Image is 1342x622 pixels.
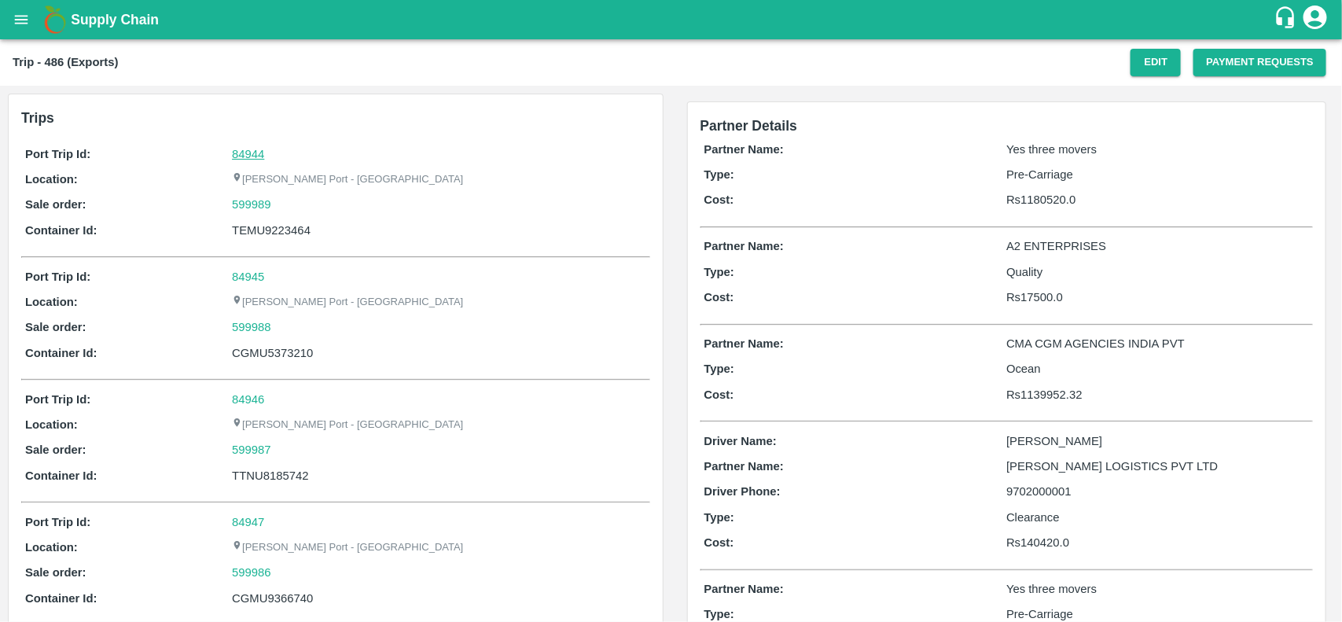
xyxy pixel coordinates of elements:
[25,393,90,406] b: Port Trip Id:
[21,110,54,126] b: Trips
[232,148,264,160] a: 84944
[1131,49,1181,76] button: Edit
[704,143,784,156] b: Partner Name:
[700,118,798,134] span: Partner Details
[1006,289,1309,306] p: Rs 17500.0
[704,511,735,524] b: Type:
[704,168,735,181] b: Type:
[1006,166,1309,183] p: Pre-Carriage
[1006,580,1309,598] p: Yes three movers
[232,196,271,213] a: 599989
[25,271,90,283] b: Port Trip Id:
[1006,432,1309,450] p: [PERSON_NAME]
[232,590,645,607] div: CGMU9366740
[232,344,645,362] div: CGMU5373210
[25,469,97,482] b: Container Id:
[232,516,264,528] a: 84947
[25,148,90,160] b: Port Trip Id:
[704,485,781,498] b: Driver Phone:
[232,564,271,581] a: 599986
[232,222,645,239] div: TEMU9223464
[25,516,90,528] b: Port Trip Id:
[25,443,86,456] b: Sale order:
[3,2,39,38] button: open drawer
[25,592,97,605] b: Container Id:
[1006,360,1309,377] p: Ocean
[1301,3,1329,36] div: account of current user
[1006,263,1309,281] p: Quality
[1006,141,1309,158] p: Yes three movers
[704,291,734,304] b: Cost:
[232,441,271,458] a: 599987
[704,337,784,350] b: Partner Name:
[704,608,735,620] b: Type:
[704,583,784,595] b: Partner Name:
[25,198,86,211] b: Sale order:
[232,271,264,283] a: 84945
[232,418,463,432] p: [PERSON_NAME] Port - [GEOGRAPHIC_DATA]
[25,541,78,554] b: Location:
[232,318,271,336] a: 599988
[704,460,784,473] b: Partner Name:
[704,388,734,401] b: Cost:
[25,566,86,579] b: Sale order:
[704,193,734,206] b: Cost:
[25,321,86,333] b: Sale order:
[25,296,78,308] b: Location:
[25,347,97,359] b: Container Id:
[704,240,784,252] b: Partner Name:
[232,467,645,484] div: TTNU8185742
[71,9,1274,31] a: Supply Chain
[232,295,463,310] p: [PERSON_NAME] Port - [GEOGRAPHIC_DATA]
[704,435,777,447] b: Driver Name:
[1006,237,1309,255] p: A2 ENTERPRISES
[39,4,71,35] img: logo
[1193,49,1326,76] button: Payment Requests
[232,172,463,187] p: [PERSON_NAME] Port - [GEOGRAPHIC_DATA]
[1006,335,1309,352] p: CMA CGM AGENCIES INDIA PVT
[704,266,735,278] b: Type:
[1006,483,1309,500] p: 9702000001
[232,540,463,555] p: [PERSON_NAME] Port - [GEOGRAPHIC_DATA]
[1006,191,1309,208] p: Rs 1180520.0
[1006,534,1309,551] p: Rs 140420.0
[25,224,97,237] b: Container Id:
[704,363,735,375] b: Type:
[1006,458,1309,475] p: [PERSON_NAME] LOGISTICS PVT LTD
[1006,386,1309,403] p: Rs 1139952.32
[25,418,78,431] b: Location:
[71,12,159,28] b: Supply Chain
[1274,6,1301,34] div: customer-support
[704,536,734,549] b: Cost:
[232,393,264,406] a: 84946
[25,173,78,186] b: Location:
[1006,509,1309,526] p: Clearance
[13,56,118,68] b: Trip - 486 (Exports)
